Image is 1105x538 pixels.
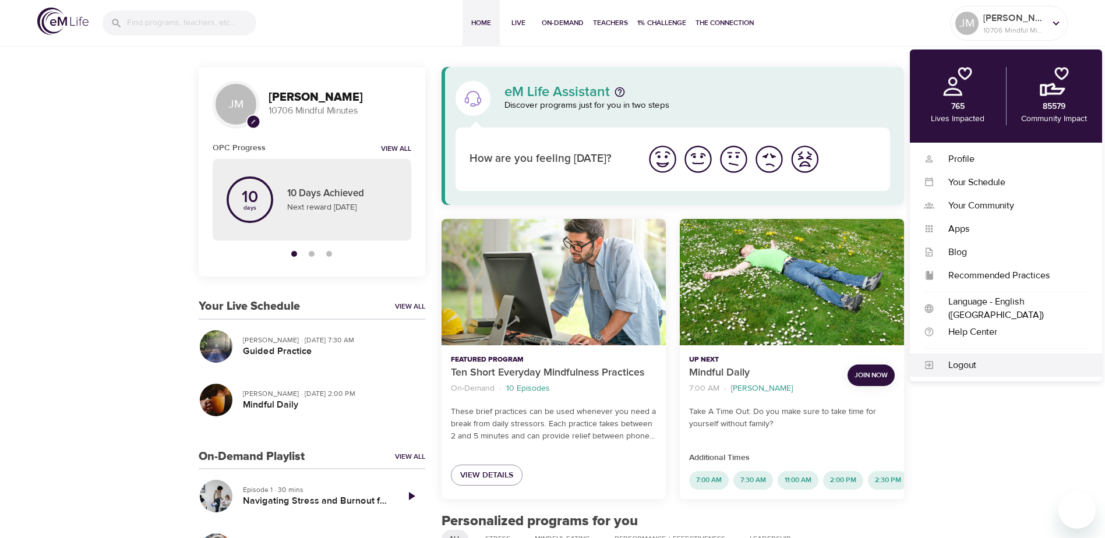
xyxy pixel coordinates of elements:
[504,85,610,99] p: eM Life Assistant
[689,475,729,485] span: 7:00 AM
[506,383,550,395] p: 10 Episodes
[243,484,388,495] p: Episode 1 · 30 mins
[395,452,425,462] a: View All
[934,246,1088,259] div: Blog
[199,479,234,514] button: Navigating Stress and Burnout for Teachers and School Staff
[689,383,719,395] p: 7:00 AM
[848,364,895,386] button: Join Now
[269,91,411,104] h3: [PERSON_NAME]
[381,144,411,154] a: View all notifications
[243,335,416,345] p: [PERSON_NAME] · [DATE] 7:30 AM
[696,17,754,29] span: The Connection
[499,381,502,397] li: ·
[934,269,1088,282] div: Recommended Practices
[243,388,416,399] p: [PERSON_NAME] · [DATE] 2:00 PM
[955,12,979,35] div: JM
[931,113,984,125] p: Lives Impacted
[934,222,1088,236] div: Apps
[680,141,716,177] button: I'm feeling good
[451,406,656,443] p: These brief practices can be used whenever you need a break from daily stressors. Each practice t...
[731,383,793,395] p: [PERSON_NAME]
[1043,101,1065,113] p: 85579
[823,471,863,490] div: 2:00 PM
[689,365,838,381] p: Mindful Daily
[213,81,259,128] div: JM
[243,495,388,507] h5: Navigating Stress and Burnout for Teachers and School Staff
[199,450,305,463] h3: On-Demand Playlist
[542,17,584,29] span: On-Demand
[464,89,482,108] img: eM Life Assistant
[269,104,411,118] p: 10706 Mindful Minutes
[787,141,822,177] button: I'm feeling worst
[733,471,773,490] div: 7:30 AM
[442,219,666,345] button: Ten Short Everyday Mindfulness Practices
[593,17,628,29] span: Teachers
[504,17,532,29] span: Live
[868,471,908,490] div: 2:30 PM
[934,153,1088,166] div: Profile
[753,143,785,175] img: bad
[689,406,895,430] p: Take A Time Out: Do you make sure to take time for yourself without family?
[37,8,89,35] img: logo
[637,17,686,29] span: 1% Challenge
[934,199,1088,213] div: Your Community
[682,143,714,175] img: good
[680,219,904,345] button: Mindful Daily
[868,475,908,485] span: 2:30 PM
[934,359,1088,372] div: Logout
[934,295,1088,322] div: Language - English ([GEOGRAPHIC_DATA])
[1058,491,1096,529] iframe: Button to launch messaging window
[733,475,773,485] span: 7:30 AM
[451,381,656,397] nav: breadcrumb
[1021,113,1087,125] p: Community Impact
[983,11,1045,25] p: [PERSON_NAME]
[647,143,679,175] img: great
[751,141,787,177] button: I'm feeling bad
[395,302,425,312] a: View All
[397,482,425,510] a: Play Episode
[689,471,729,490] div: 7:00 AM
[442,513,905,530] h2: Personalized programs for you
[467,17,495,29] span: Home
[287,186,397,201] p: 10 Days Achieved
[243,399,416,411] h5: Mindful Daily
[778,471,818,490] div: 11:00 AM
[213,141,266,154] h6: OPC Progress
[469,151,631,168] p: How are you feeling [DATE]?
[451,383,495,395] p: On-Demand
[460,468,513,483] span: View Details
[645,141,680,177] button: I'm feeling great
[689,452,895,464] p: Additional Times
[718,143,750,175] img: ok
[716,141,751,177] button: I'm feeling ok
[451,355,656,365] p: Featured Program
[127,10,256,36] input: Find programs, teachers, etc...
[242,206,258,210] p: days
[934,176,1088,189] div: Your Schedule
[242,189,258,206] p: 10
[724,381,726,397] li: ·
[778,475,818,485] span: 11:00 AM
[689,381,838,397] nav: breadcrumb
[451,465,523,486] a: View Details
[199,300,300,313] h3: Your Live Schedule
[855,369,888,381] span: Join Now
[934,325,1088,339] div: Help Center
[951,101,965,113] p: 765
[287,201,397,214] p: Next reward [DATE]
[504,99,891,112] p: Discover programs just for you in two steps
[823,475,863,485] span: 2:00 PM
[789,143,821,175] img: worst
[983,25,1045,36] p: 10706 Mindful Minutes
[689,355,838,365] p: Up Next
[1040,67,1069,96] img: community.png
[451,365,656,381] p: Ten Short Everyday Mindfulness Practices
[943,67,972,96] img: personal.png
[243,345,416,358] h5: Guided Practice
